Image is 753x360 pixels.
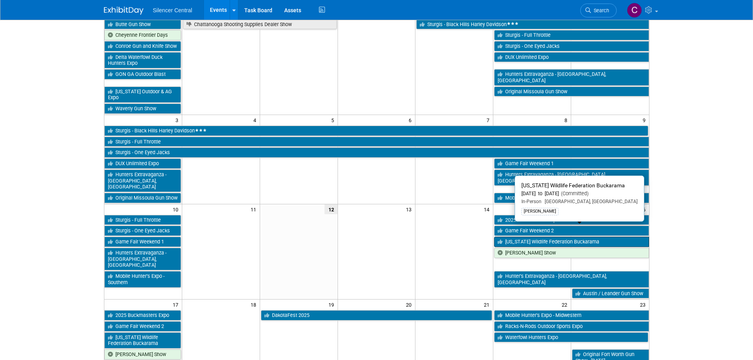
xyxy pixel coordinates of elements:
a: Sturgis - Full Throttle [104,215,181,225]
a: Search [580,4,617,17]
a: 2025 Buckmasters Expo [494,215,649,225]
a: DakotaFest 2025 [261,310,493,320]
a: Game Fair Weekend 1 [104,237,181,247]
a: [US_STATE] Wildlife Federation Buckarama [494,237,649,247]
a: Sturgis - Black Hills Harley Davidson [416,19,649,30]
a: Austin / Leander Gun Show [572,288,649,299]
span: 4 [253,115,260,125]
a: Hunters Extravaganza - [GEOGRAPHIC_DATA], [GEOGRAPHIC_DATA] [494,69,649,85]
a: Hunters Extravaganza - [GEOGRAPHIC_DATA], [GEOGRAPHIC_DATA] [494,170,649,186]
a: Hunters Extravaganza - [GEOGRAPHIC_DATA], [GEOGRAPHIC_DATA] [104,248,181,270]
span: 18 [250,300,260,309]
a: Game Fair Weekend 2 [494,226,649,236]
span: 3 [175,115,182,125]
a: Mobile Hunter’s Expo - Southern [104,271,181,287]
a: Cheyenne Frontier Days [104,30,181,40]
a: DUX Unlimited Expo [494,52,649,62]
a: Mobile Hunter’s Expo - Southern [494,193,649,203]
span: 8 [564,115,571,125]
a: Sturgis - One Eyed Jacks [494,41,649,51]
span: 23 [639,300,649,309]
span: 21 [483,300,493,309]
div: [PERSON_NAME] [521,208,559,215]
a: DUX Unlimited Expo [104,158,181,169]
img: ExhibitDay [104,7,143,15]
a: [US_STATE] Wildlife Federation Buckarama [104,332,181,349]
a: Waverly Gun Show [104,104,181,114]
span: 19 [328,300,338,309]
a: Game Fair Weekend 1 [494,158,649,169]
span: 22 [561,300,571,309]
span: In-Person [521,199,542,204]
a: Game Fair Weekend 2 [104,321,181,332]
a: Waterfowl Hunters Expo [494,332,648,343]
span: 6 [408,115,415,125]
span: 12 [325,204,338,214]
a: [PERSON_NAME] Show [494,248,649,258]
a: Sturgis - One Eyed Jacks [104,147,649,158]
span: 20 [405,300,415,309]
a: Conroe Gun and Knife Show [104,41,181,51]
div: [DATE] to [DATE] [521,190,638,197]
span: 11 [250,204,260,214]
span: Search [591,8,609,13]
a: Original Missoula Gun Show [104,193,181,203]
span: 10 [172,204,182,214]
a: GON GA Outdoor Blast [104,69,181,79]
a: Chattanooga Shooting Supplies Dealer Show [183,19,337,30]
a: Hunter’s Extravaganza - [GEOGRAPHIC_DATA], [GEOGRAPHIC_DATA] [494,271,649,287]
span: 13 [405,204,415,214]
a: Sturgis - One Eyed Jacks [104,226,181,236]
a: Delta Waterfowl Duck Hunters Expo [104,52,181,68]
a: Racks-N-Rods Outdoor Sports Expo [494,321,649,332]
a: Original Missoula Gun Show [494,87,649,97]
span: Silencer Central [153,7,192,13]
a: 2025 Buckmasters Expo [104,310,181,320]
a: Sturgis - Full Throttle [494,30,649,40]
a: Butte Gun Show [104,19,181,30]
a: [PERSON_NAME] Show [104,349,181,360]
a: Sturgis - Full Throttle [104,137,649,147]
span: 9 [642,115,649,125]
span: 5 [330,115,338,125]
a: Sturgis - Black Hills Harley Davidson [104,126,648,136]
span: 17 [172,300,182,309]
span: 7 [486,115,493,125]
a: [US_STATE] Outdoor & AG Expo [104,87,181,103]
span: [GEOGRAPHIC_DATA], [GEOGRAPHIC_DATA] [542,199,638,204]
img: Cade Cox [627,3,642,18]
span: [US_STATE] Wildlife Federation Buckarama [521,182,625,188]
span: 14 [483,204,493,214]
span: (Committed) [559,190,589,196]
a: Hunters Extravaganza - [GEOGRAPHIC_DATA], [GEOGRAPHIC_DATA] [104,170,181,192]
a: Mobile Hunter’s Expo - Midwestern [494,310,649,320]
